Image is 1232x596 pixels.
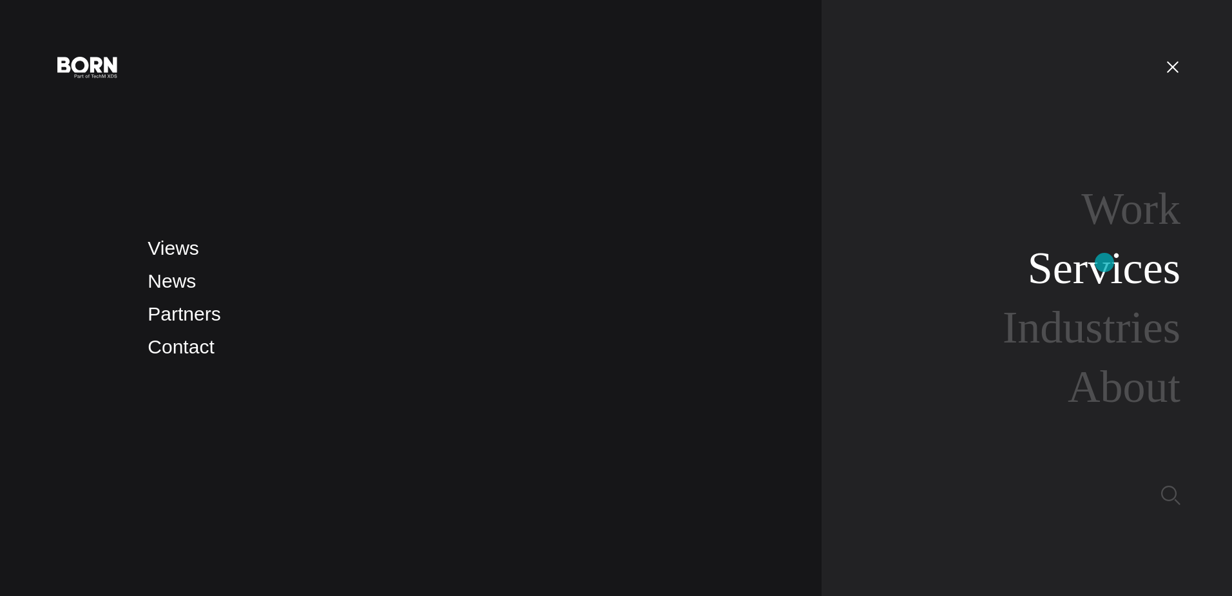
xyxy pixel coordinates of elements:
button: Open [1157,53,1188,80]
a: News [148,270,196,292]
a: Partners [148,303,220,324]
a: Contact [148,336,214,357]
a: Services [1028,243,1180,293]
img: Search [1161,486,1180,505]
a: Views [148,237,198,259]
a: Work [1081,184,1180,233]
a: About [1068,362,1180,412]
a: Industries [1003,303,1180,352]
